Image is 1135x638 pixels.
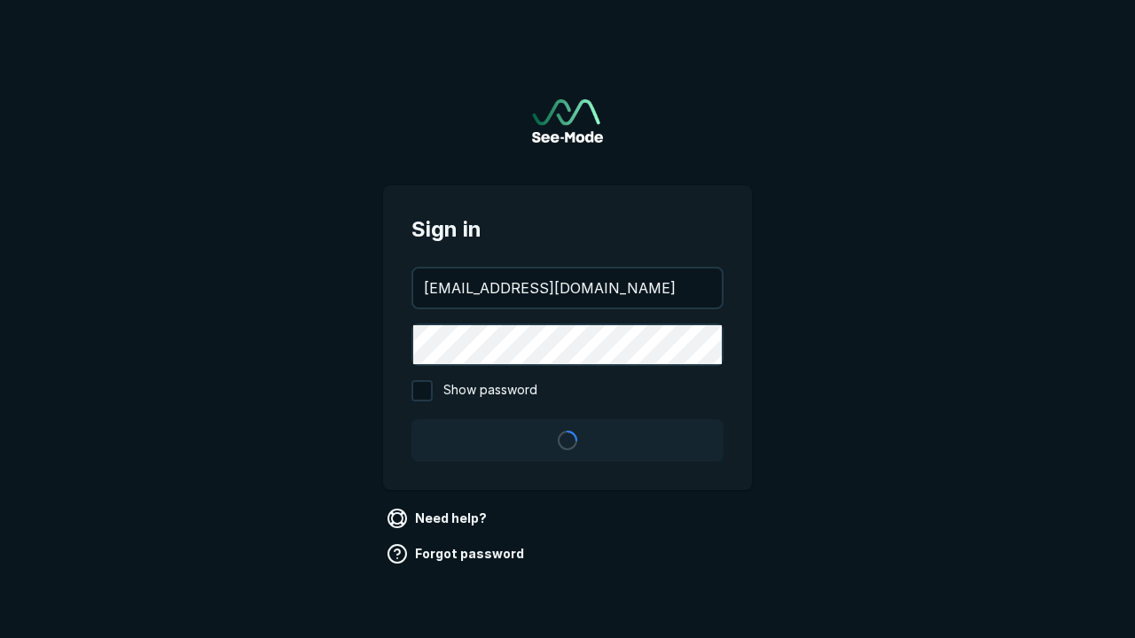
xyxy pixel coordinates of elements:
a: Need help? [383,504,494,533]
span: Sign in [411,214,724,245]
a: Forgot password [383,540,531,568]
input: your@email.com [413,268,722,307]
img: See-Mode Logo [532,99,603,143]
span: Show password [443,380,537,401]
a: Go to sign in [532,99,603,143]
